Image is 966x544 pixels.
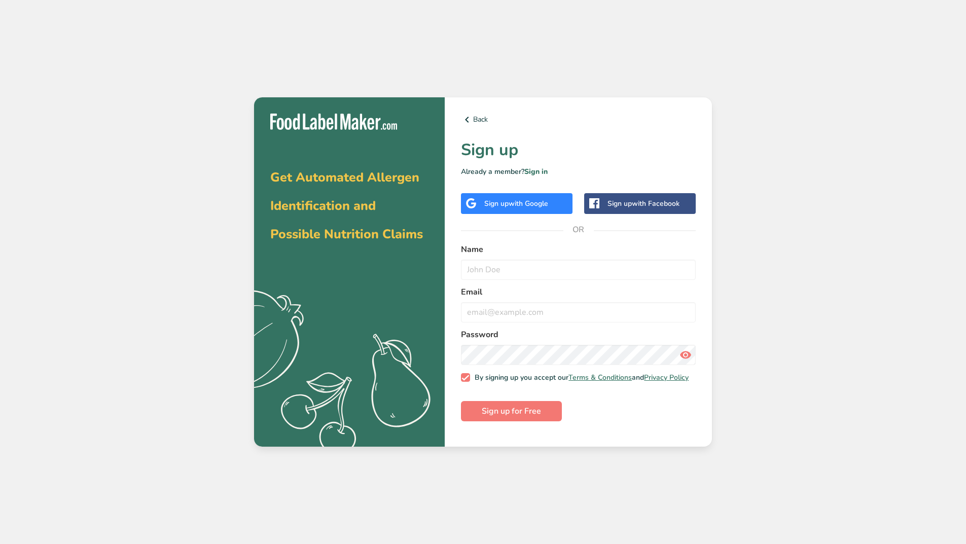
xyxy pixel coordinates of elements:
[461,138,696,162] h1: Sign up
[461,243,696,256] label: Name
[484,198,548,209] div: Sign up
[632,199,679,208] span: with Facebook
[270,169,423,243] span: Get Automated Allergen Identification and Possible Nutrition Claims
[461,286,696,298] label: Email
[461,166,696,177] p: Already a member?
[270,114,397,130] img: Food Label Maker
[509,199,548,208] span: with Google
[461,329,696,341] label: Password
[563,214,594,245] span: OR
[524,167,548,176] a: Sign in
[461,401,562,421] button: Sign up for Free
[470,373,689,382] span: By signing up you accept our and
[482,405,541,417] span: Sign up for Free
[461,260,696,280] input: John Doe
[461,114,696,126] a: Back
[568,373,632,382] a: Terms & Conditions
[461,302,696,322] input: email@example.com
[644,373,689,382] a: Privacy Policy
[607,198,679,209] div: Sign up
